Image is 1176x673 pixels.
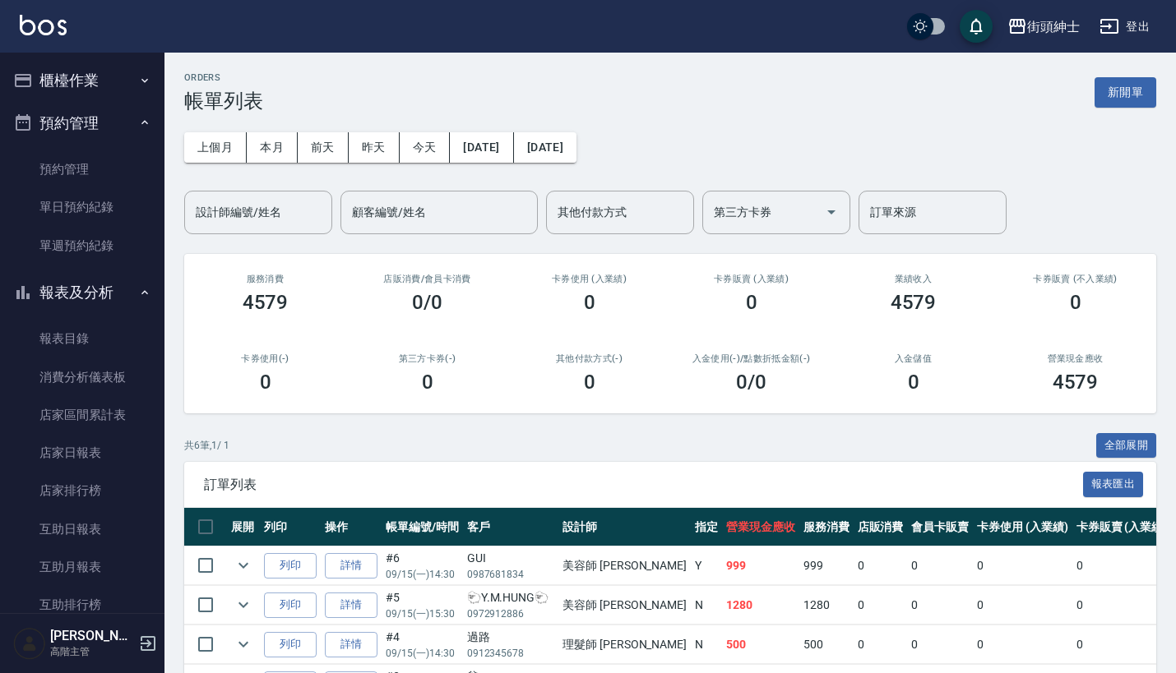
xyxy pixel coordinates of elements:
th: 卡券使用 (入業績) [973,508,1072,546]
td: 0 [1072,586,1172,625]
p: 09/15 (一) 14:30 [386,567,459,582]
img: Logo [20,15,67,35]
h3: 0 [584,371,595,394]
a: 單週預約紀錄 [7,227,158,265]
button: [DATE] [514,132,576,163]
a: 店家區間累計表 [7,396,158,434]
a: 詳情 [325,592,377,618]
th: 帳單編號/時間 [382,508,463,546]
p: 高階主管 [50,644,134,659]
a: 詳情 [325,632,377,657]
td: 0 [973,625,1072,664]
button: expand row [231,632,256,657]
td: 0 [973,586,1072,625]
h3: 4579 [243,291,289,314]
h2: 店販消費 /會員卡消費 [366,274,488,284]
a: 店家日報表 [7,434,158,472]
td: 0 [854,586,908,625]
td: 1280 [722,586,799,625]
div: 過路 [467,629,554,646]
th: 營業現金應收 [722,508,799,546]
h3: 0 [746,291,757,314]
button: 列印 [264,592,317,618]
a: 詳情 [325,553,377,579]
a: 預約管理 [7,150,158,188]
h2: 營業現金應收 [1014,353,1137,364]
h2: 其他付款方式(-) [528,353,651,364]
th: 指定 [691,508,722,546]
td: #6 [382,546,463,585]
h3: 0 [1070,291,1081,314]
button: [DATE] [450,132,513,163]
td: 500 [799,625,854,664]
h2: 卡券販賣 (入業績) [690,274,813,284]
td: N [691,625,722,664]
button: 預約管理 [7,102,158,145]
button: expand row [231,553,256,578]
td: 0 [907,546,973,585]
button: 報表及分析 [7,271,158,314]
h3: 0 [584,291,595,314]
td: #4 [382,625,463,664]
button: 上個月 [184,132,247,163]
div: 街頭紳士 [1027,16,1080,37]
button: 本月 [247,132,298,163]
h3: 0 [422,371,433,394]
td: 0 [854,546,908,585]
h2: 第三方卡券(-) [366,353,488,364]
p: 09/15 (一) 15:30 [386,606,459,621]
a: 報表匯出 [1083,476,1144,491]
h3: 0 /0 [736,371,766,394]
td: 0 [1072,546,1172,585]
td: 0 [1072,625,1172,664]
div: GUI [467,550,554,567]
th: 服務消費 [799,508,854,546]
button: 昨天 [349,132,400,163]
h3: 4579 [1053,371,1099,394]
div: 🐑Y.M.HUNG🐑 [467,589,554,606]
button: 今天 [400,132,451,163]
h2: ORDERS [184,72,263,83]
td: 美容師 [PERSON_NAME] [558,586,691,625]
td: 美容師 [PERSON_NAME] [558,546,691,585]
h5: [PERSON_NAME] [50,628,134,644]
td: Y [691,546,722,585]
td: 0 [854,625,908,664]
td: 999 [799,546,854,585]
th: 卡券販賣 (入業績) [1072,508,1172,546]
button: 前天 [298,132,349,163]
button: expand row [231,592,256,617]
th: 店販消費 [854,508,908,546]
p: 共 6 筆, 1 / 1 [184,438,229,453]
a: 新開單 [1095,84,1156,99]
td: 999 [722,546,799,585]
p: 0912345678 [467,646,554,661]
h2: 卡券販賣 (不入業績) [1014,274,1137,284]
td: 500 [722,625,799,664]
h2: 卡券使用(-) [204,353,326,364]
p: 09/15 (一) 14:30 [386,646,459,661]
img: Person [13,627,46,660]
h3: 0 [908,371,919,394]
td: 0 [907,586,973,625]
th: 客戶 [463,508,558,546]
h3: 4579 [891,291,937,314]
button: Open [818,199,845,225]
button: 登出 [1093,12,1156,42]
h3: 0/0 [412,291,442,314]
a: 互助日報表 [7,510,158,548]
h2: 入金儲值 [852,353,975,364]
a: 互助月報表 [7,548,158,586]
td: #5 [382,586,463,625]
th: 操作 [321,508,382,546]
h3: 服務消費 [204,274,326,284]
th: 列印 [260,508,321,546]
td: 理髮師 [PERSON_NAME] [558,625,691,664]
h2: 業績收入 [852,274,975,284]
td: N [691,586,722,625]
button: 報表匯出 [1083,472,1144,497]
h2: 卡券使用 (入業績) [528,274,651,284]
th: 設計師 [558,508,691,546]
a: 消費分析儀表板 [7,358,158,396]
button: 全部展開 [1096,433,1157,459]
